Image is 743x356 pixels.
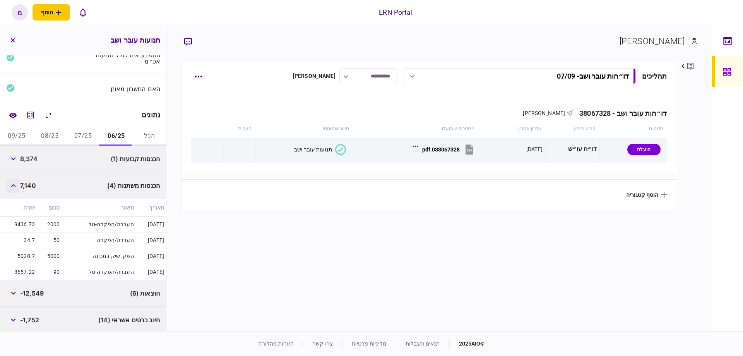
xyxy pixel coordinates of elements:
a: הערות מהדורה [258,341,294,347]
td: [DATE] [136,217,166,232]
span: חיוב כרטיס אשראי (14) [98,315,160,325]
div: © 2025 AIO [449,340,485,348]
span: -1,752 [20,315,39,325]
button: תנועות עובר ושב [294,144,346,155]
a: מדיניות פרטיות [352,341,387,347]
th: הערות [222,120,255,138]
td: הפק. שיק במכונה [62,248,136,264]
button: הכל [133,127,166,146]
div: הועלה [627,144,661,155]
button: מחשבון [24,108,38,122]
div: [PERSON_NAME] [620,35,685,48]
h3: תנועות עובר ושב [111,37,160,44]
th: תיאור [62,199,136,217]
button: פתח רשימת התראות [75,4,91,21]
div: תהליכים [642,71,667,81]
div: 038067328.pdf [422,146,460,153]
th: סיווג אוטומטי [256,120,353,138]
th: מסמכים שהועלו [353,120,478,138]
button: 038067328.pdf [414,141,475,158]
div: תנועות עובר ושב [294,146,332,153]
div: ERN Portal [379,7,412,17]
th: תאריך [136,199,166,217]
div: [DATE] [526,145,543,153]
button: 08/25 [33,127,67,146]
button: הוסף קטגוריה [626,192,667,198]
span: 7,140 [20,181,36,190]
button: הרחב\כווץ הכל [41,108,55,122]
button: דו״חות עובר ושב- 07/09 [404,68,636,84]
button: מ [12,4,28,21]
td: 90 [37,264,62,280]
td: [DATE] [136,248,166,264]
td: העברה/הפקדה-טל [62,217,136,232]
td: העברה/הפקדה [62,232,136,248]
span: הוצאות (6) [130,289,160,298]
span: -12,549 [20,289,44,298]
div: האם החשבון מאוזן [86,86,161,92]
div: החשבון אינו כולל תנועות אכ״מ [86,52,161,64]
th: עדכון אחרון [478,120,546,138]
th: סטטוס [599,120,667,138]
span: הכנסות משתנות (4) [107,181,160,190]
span: 8,374 [20,154,38,163]
div: נתונים [142,111,160,119]
button: 06/25 [99,127,133,146]
td: העברה/הפקדה-טל [62,264,136,280]
div: דו״ח עו״ש [548,141,597,158]
a: תנאים והגבלות [406,341,440,347]
div: דו״חות עובר ושב - 38067328 [573,109,667,117]
td: 5000 [37,248,62,264]
td: 50 [37,232,62,248]
th: פריט מידע [545,120,599,138]
a: השוואה למסמך [6,108,20,122]
td: [DATE] [136,264,166,280]
div: דו״חות עובר ושב - 07/09 [557,72,629,80]
td: 2000 [37,217,62,232]
span: [PERSON_NAME] [523,110,565,116]
th: סכום [37,199,62,217]
a: צרו קשר [313,341,333,347]
td: [DATE] [136,232,166,248]
button: פתח תפריט להוספת לקוח [33,4,70,21]
button: 07/25 [67,127,100,146]
span: הכנסות קבועות (1) [111,154,160,163]
div: [PERSON_NAME] [293,72,336,80]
